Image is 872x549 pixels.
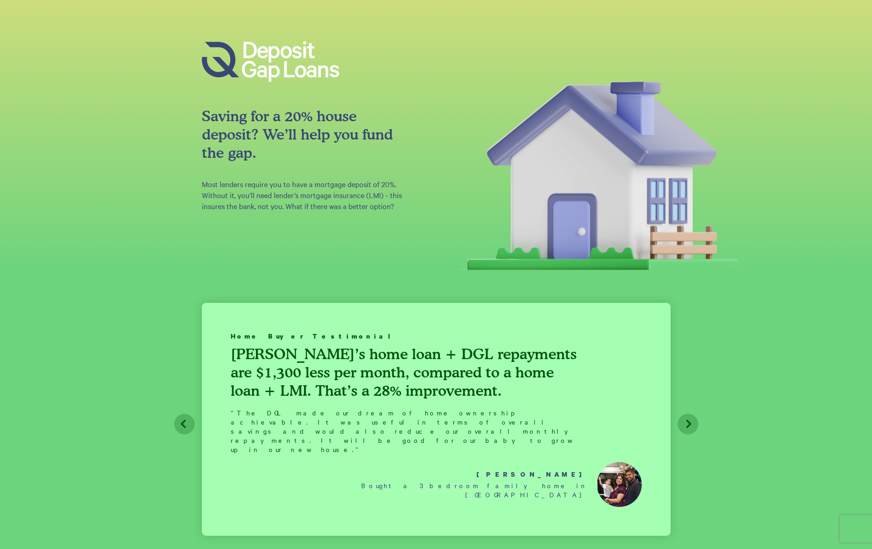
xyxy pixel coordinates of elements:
[202,178,412,211] p: Most lenders require you to have a mortgage deposit of 20%. Without it, you’ll need lender’s mort...
[231,332,582,341] p: Home Buyer Testimonial
[436,78,777,270] img: Home
[231,345,582,400] h4: [PERSON_NAME]’s home loan + DGL repayments are $1,300 less per month, compared to a home loan + L...
[597,462,642,507] img: Vivek
[174,414,195,434] button: Previous slide
[202,107,412,162] h2: Saving for a 20% house deposit? We’ll help you fund the gap.
[231,481,589,499] p: Bought a 3 bedroom family home in [GEOGRAPHIC_DATA]
[231,408,582,454] p: “The DGL made our dream of home ownership achievable. It was useful in terms of overall savings a...
[477,470,589,479] p: [PERSON_NAME]
[677,414,698,434] button: Next slide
